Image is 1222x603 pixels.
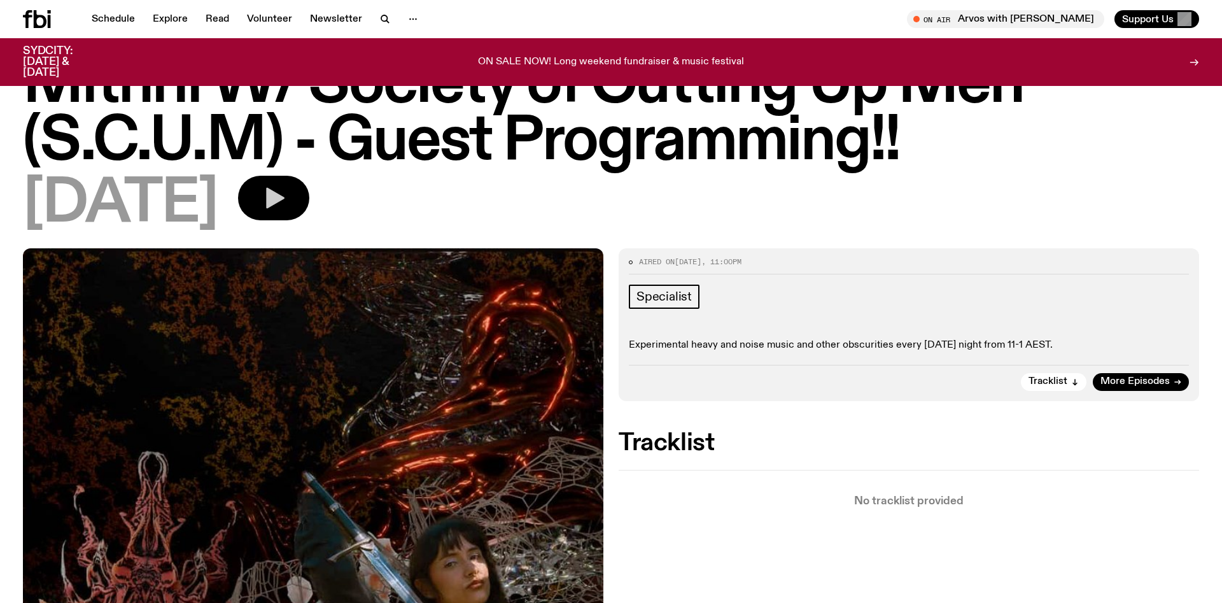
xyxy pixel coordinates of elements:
span: [DATE] [23,176,218,233]
button: On AirArvos with [PERSON_NAME] [907,10,1104,28]
a: Volunteer [239,10,300,28]
span: [DATE] [675,257,701,267]
a: Explore [145,10,195,28]
a: Schedule [84,10,143,28]
h1: Mithril W/ Society of Cutting Up Men (S.C.U.M) - Guest Programming!! [23,56,1199,171]
a: Newsletter [302,10,370,28]
a: More Episodes [1093,373,1189,391]
span: More Episodes [1100,377,1170,387]
span: Tracklist [1029,377,1067,387]
a: Specialist [629,285,699,309]
h3: SYDCITY: [DATE] & [DATE] [23,46,104,78]
span: , 11:00pm [701,257,741,267]
a: Read [198,10,237,28]
p: Experimental heavy and noise music and other obscurities every [DATE] night from 11-1 AEST. [629,339,1189,351]
button: Tracklist [1021,373,1086,391]
p: ON SALE NOW! Long weekend fundraiser & music festival [478,57,744,68]
span: Aired on [639,257,675,267]
span: Support Us [1122,13,1174,25]
button: Support Us [1114,10,1199,28]
span: Specialist [636,290,692,304]
p: No tracklist provided [619,496,1199,507]
h2: Tracklist [619,432,1199,455]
